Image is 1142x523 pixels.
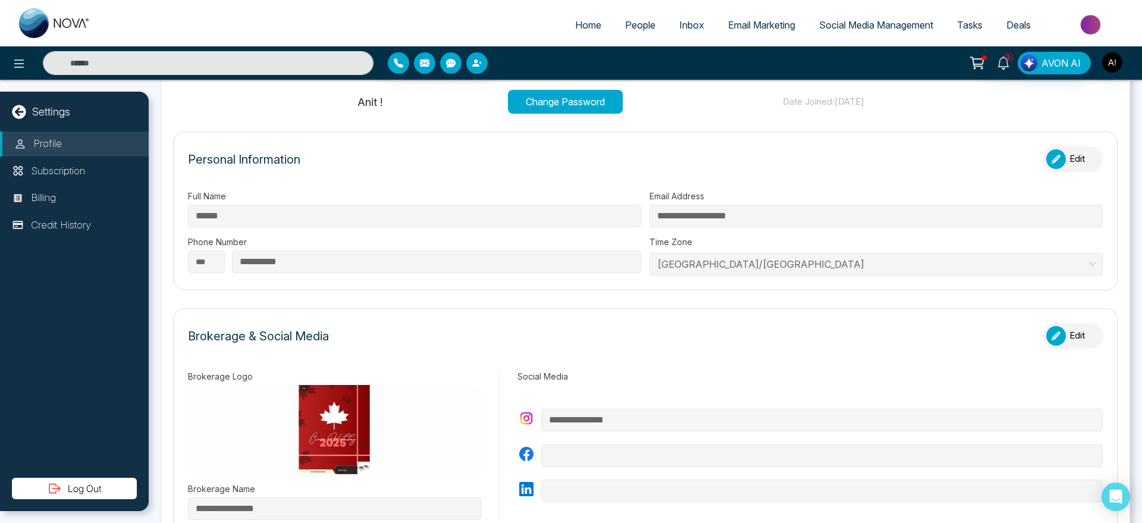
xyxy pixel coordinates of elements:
span: Email Marketing [728,19,795,31]
span: People [625,19,655,31]
span: Home [575,19,601,31]
label: Brokerage Name [188,483,481,495]
button: Change Password [508,90,623,114]
a: 1 [989,52,1018,73]
label: Phone Number [188,236,641,248]
a: Inbox [667,14,716,36]
p: Anit ! [233,94,508,110]
button: AVON AI [1018,52,1091,74]
a: Home [563,14,613,36]
span: Tasks [957,19,983,31]
p: Credit History [31,218,91,233]
p: Billing [31,190,56,206]
img: instagram [517,409,535,427]
a: Deals [994,14,1043,36]
a: Email Marketing [716,14,807,36]
img: Lead Flow [1021,55,1037,71]
span: Asia/Kolkata [657,255,1095,273]
p: Settings [32,104,70,120]
button: Edit [1043,146,1103,172]
label: Social Media [517,370,1103,383]
a: Social Media Management [807,14,945,36]
p: Personal Information [188,151,300,168]
button: Log Out [12,478,137,499]
p: Subscription [31,164,85,179]
button: Edit [1043,323,1103,349]
label: Time Zone [650,236,1103,248]
img: Nova CRM Logo [19,8,90,38]
img: User Avatar [1102,52,1122,73]
span: Deals [1006,19,1031,31]
p: Brokerage & Social Media [188,327,329,345]
div: Open Intercom Messenger [1102,483,1130,511]
img: Market-place.gif [1049,11,1135,38]
label: Email Address [650,190,1103,202]
p: Date Joined: [DATE] [783,95,1058,109]
span: Inbox [679,19,704,31]
a: Tasks [945,14,994,36]
p: Profile [33,136,62,152]
label: Brokerage Logo [188,370,481,383]
a: People [613,14,667,36]
span: 1 [1003,52,1014,62]
img: brokerage logo [188,385,481,474]
label: Full Name [188,190,641,202]
span: Social Media Management [819,19,933,31]
span: AVON AI [1041,56,1081,70]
